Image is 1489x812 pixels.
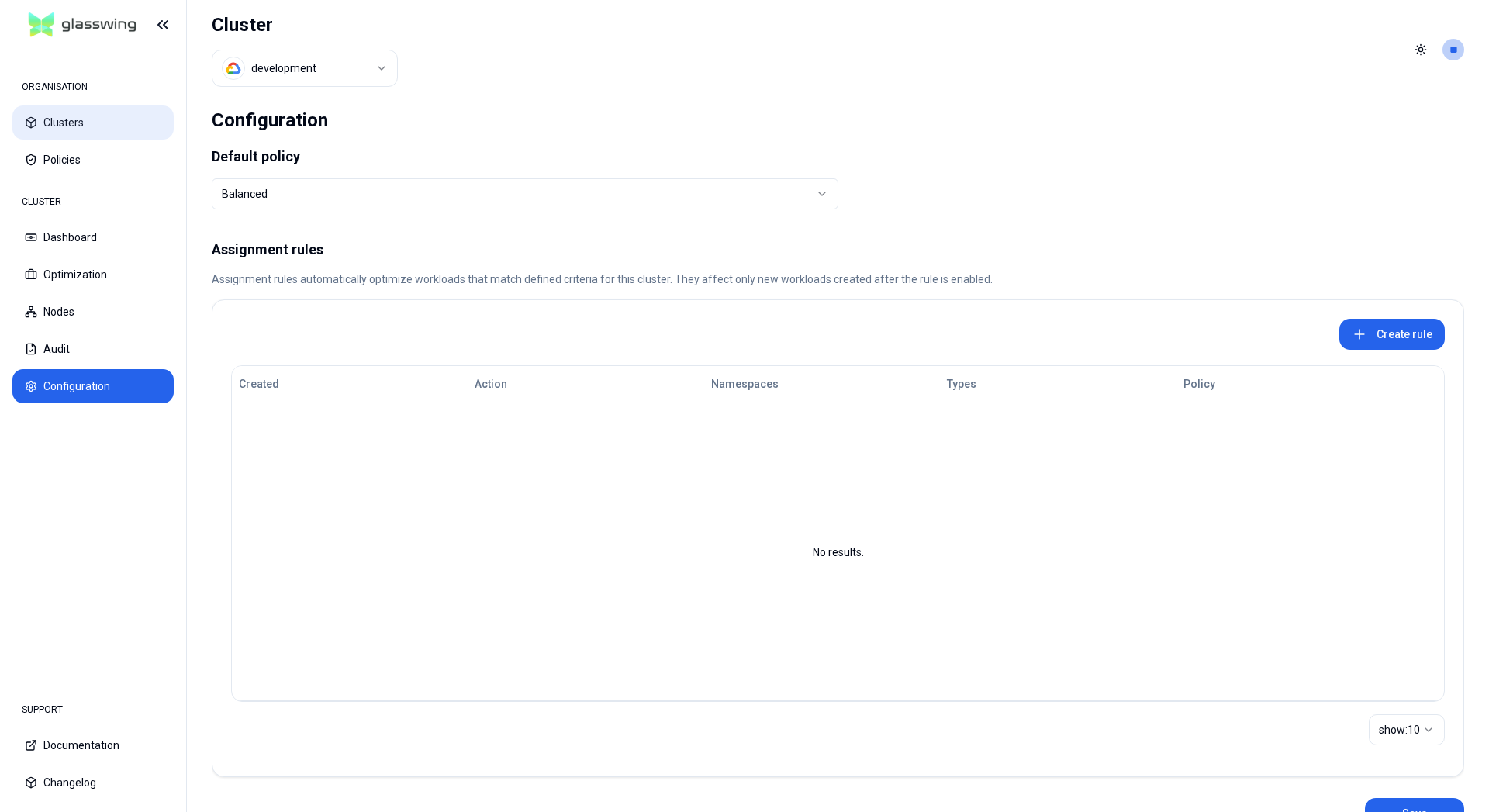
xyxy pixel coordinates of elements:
[1183,368,1215,399] button: Policy
[22,7,143,43] img: GlassWing
[212,105,328,135] div: Configuration
[12,71,174,102] div: ORGANISATION
[12,765,174,800] button: Changelog
[212,147,1464,166] h1: Default policy
[239,368,279,399] button: Created
[475,368,507,399] button: Action
[12,295,174,329] button: Nodes
[212,12,398,37] h1: Cluster
[947,376,1169,392] div: Types
[212,240,1464,259] h1: Assignment rules
[12,143,174,177] button: Policies
[212,50,398,87] button: Select a value
[12,332,174,366] button: Audit
[12,728,174,762] button: Documentation
[12,105,174,140] button: Clusters
[232,403,1444,701] td: No results.
[12,257,174,292] button: Optimization
[12,369,174,403] button: Configuration
[711,376,933,392] div: Namespaces
[1339,319,1445,350] button: Create rule
[12,220,174,254] button: Dashboard
[251,60,316,76] div: development
[226,60,241,76] img: gcp
[12,694,174,725] div: SUPPORT
[212,271,1464,287] p: Assignment rules automatically optimize workloads that match defined criteria for this cluster. T...
[12,186,174,217] div: CLUSTER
